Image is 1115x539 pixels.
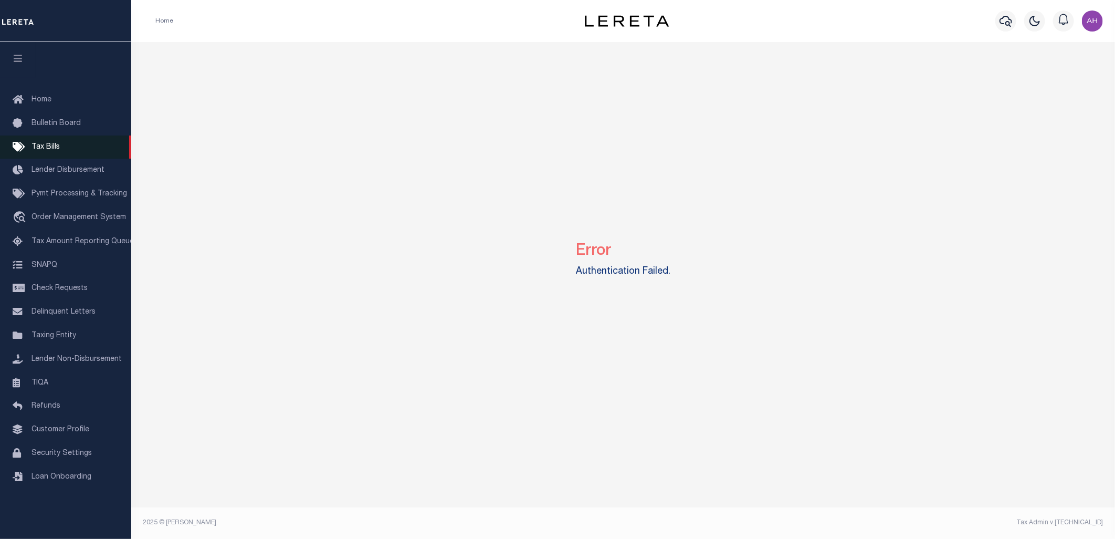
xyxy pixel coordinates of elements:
span: Lender Disbursement [31,167,104,174]
span: Taxing Entity [31,332,76,339]
span: TIQA [31,379,48,386]
div: Tax Admin v.[TECHNICAL_ID] [631,518,1103,527]
div: 2025 © [PERSON_NAME]. [135,518,624,527]
span: Delinquent Letters [31,308,96,316]
span: Order Management System [31,214,126,221]
span: Pymt Processing & Tracking [31,190,127,198]
img: logo-dark.svg [585,15,669,27]
img: svg+xml;base64,PHN2ZyB4bWxucz0iaHR0cDovL3d3dy53My5vcmcvMjAwMC9zdmciIHBvaW50ZXItZXZlbnRzPSJub25lIi... [1082,11,1103,32]
span: Tax Amount Reporting Queue [31,238,134,245]
span: Tax Bills [31,143,60,151]
li: Home [155,16,173,26]
span: Check Requests [31,285,88,292]
span: Lender Non-Disbursement [31,356,122,363]
span: Home [31,96,51,103]
i: travel_explore [13,211,29,225]
span: Customer Profile [31,426,89,433]
span: Loan Onboarding [31,473,91,481]
h2: Error [576,234,670,261]
span: Bulletin Board [31,120,81,127]
label: Authentication Failed. [576,265,670,279]
span: Refunds [31,402,60,410]
span: SNAPQ [31,261,57,268]
span: Security Settings [31,450,92,457]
